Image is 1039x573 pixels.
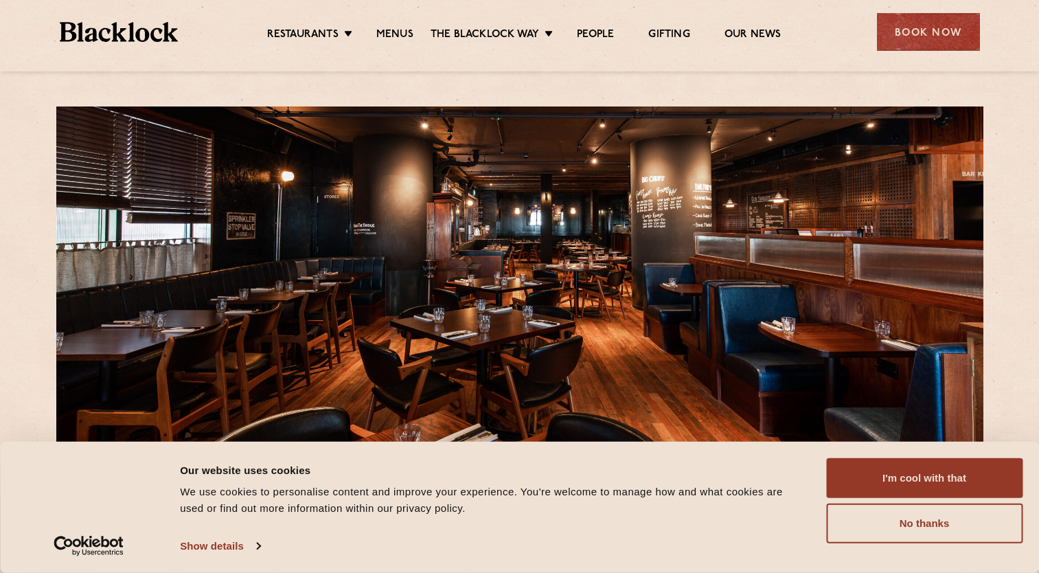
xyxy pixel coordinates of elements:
[648,28,689,43] a: Gifting
[180,536,260,557] a: Show details
[376,28,413,43] a: Menus
[826,504,1023,543] button: No thanks
[577,28,614,43] a: People
[877,13,980,51] div: Book Now
[724,28,781,43] a: Our News
[431,28,539,43] a: The Blacklock Way
[267,28,339,43] a: Restaurants
[60,22,179,42] img: BL_Textured_Logo-footer-cropped.svg
[180,462,795,478] div: Our website uses cookies
[180,484,795,517] div: We use cookies to personalise content and improve your experience. You're welcome to manage how a...
[826,458,1023,498] button: I'm cool with that
[29,536,149,557] a: Usercentrics Cookiebot - opens in a new window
